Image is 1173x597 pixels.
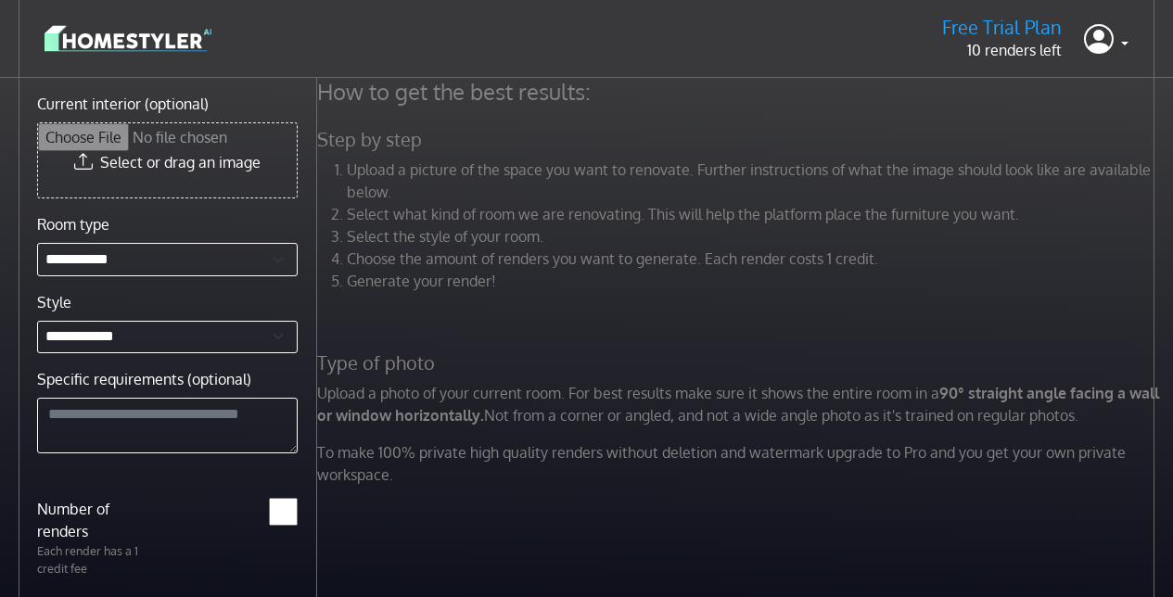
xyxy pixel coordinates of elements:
[942,39,1062,61] p: 10 renders left
[37,93,209,115] label: Current interior (optional)
[317,384,1159,425] strong: 90° straight angle facing a wall or window horizontally.
[306,351,1170,375] h5: Type of photo
[26,498,167,542] label: Number of renders
[26,542,167,578] p: Each render has a 1 credit fee
[37,213,109,235] label: Room type
[306,78,1170,106] h4: How to get the best results:
[942,16,1062,39] h5: Free Trial Plan
[306,128,1170,151] h5: Step by step
[45,22,211,55] img: logo-3de290ba35641baa71223ecac5eacb59cb85b4c7fdf211dc9aaecaaee71ea2f8.svg
[37,291,71,313] label: Style
[347,225,1159,248] li: Select the style of your room.
[347,270,1159,292] li: Generate your render!
[347,248,1159,270] li: Choose the amount of renders you want to generate. Each render costs 1 credit.
[347,159,1159,203] li: Upload a picture of the space you want to renovate. Further instructions of what the image should...
[347,203,1159,225] li: Select what kind of room we are renovating. This will help the platform place the furniture you w...
[37,368,251,390] label: Specific requirements (optional)
[306,382,1170,426] p: Upload a photo of your current room. For best results make sure it shows the entire room in a Not...
[306,441,1170,486] p: To make 100% private high quality renders without deletion and watermark upgrade to Pro and you g...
